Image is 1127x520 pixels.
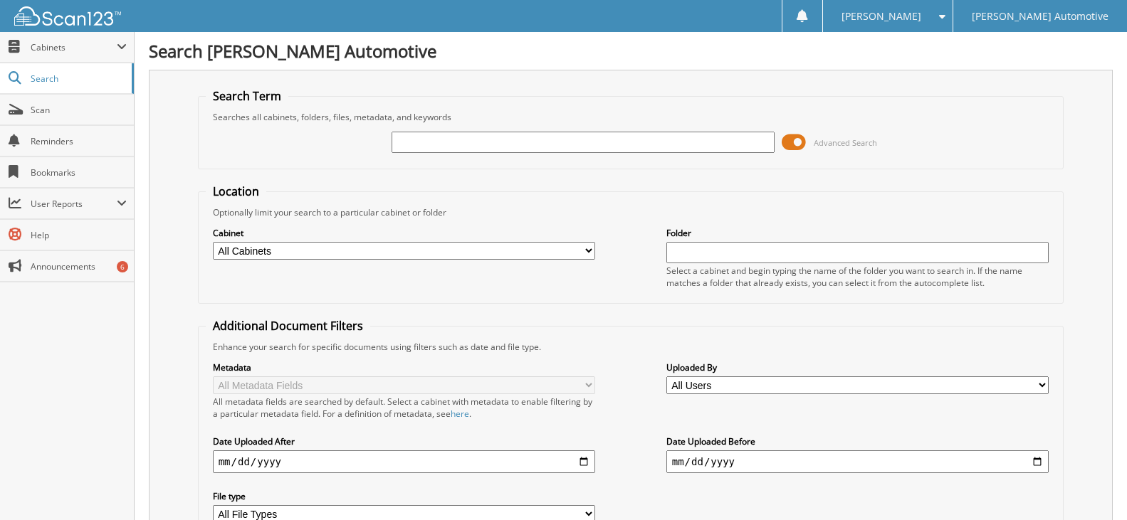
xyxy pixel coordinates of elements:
div: All metadata fields are searched by default. Select a cabinet with metadata to enable filtering b... [213,396,596,420]
img: scan123-logo-white.svg [14,6,121,26]
span: Scan [31,104,127,116]
span: [PERSON_NAME] [842,12,921,21]
label: Date Uploaded Before [666,435,1049,447]
label: Metadata [213,361,596,373]
span: Announcements [31,260,127,272]
span: [PERSON_NAME] Automotive [972,12,1108,21]
div: Optionally limit your search to a particular cabinet or folder [206,206,1057,218]
span: Bookmarks [31,166,127,179]
span: Advanced Search [814,137,877,148]
span: Reminders [31,135,127,147]
input: start [213,450,596,473]
legend: Location [206,184,266,199]
div: Searches all cabinets, folders, files, metadata, and keywords [206,111,1057,123]
input: end [666,450,1049,473]
h1: Search [PERSON_NAME] Automotive [149,39,1113,63]
label: Cabinet [213,227,596,239]
label: Folder [666,227,1049,239]
span: Help [31,229,127,241]
label: File type [213,490,596,502]
legend: Additional Document Filters [206,318,370,334]
label: Uploaded By [666,361,1049,373]
div: 6 [117,261,128,272]
span: Cabinets [31,41,117,53]
div: Select a cabinet and begin typing the name of the folder you want to search in. If the name match... [666,265,1049,289]
label: Date Uploaded After [213,435,596,447]
legend: Search Term [206,88,288,104]
div: Enhance your search for specific documents using filters such as date and file type. [206,341,1057,353]
iframe: Chat Widget [1056,452,1127,520]
a: here [451,408,469,420]
span: Search [31,73,125,85]
span: User Reports [31,198,117,210]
